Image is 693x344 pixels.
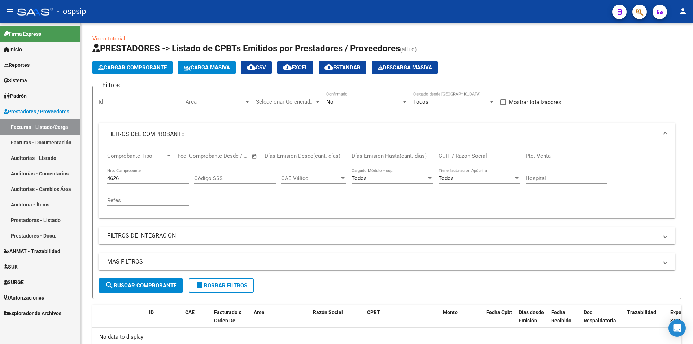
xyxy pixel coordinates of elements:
[107,232,658,240] mat-panel-title: FILTROS DE INTEGRACION
[668,319,686,337] div: Open Intercom Messenger
[324,64,361,71] span: Estandar
[352,175,367,182] span: Todos
[283,63,292,71] mat-icon: cloud_download
[186,99,244,105] span: Area
[251,305,300,336] datatable-header-cell: Area
[92,43,400,53] span: PRESTADORES -> Listado de CPBTs Emitidos por Prestadores / Proveedores
[443,309,458,315] span: Monto
[516,305,548,336] datatable-header-cell: Días desde Emisión
[195,282,247,289] span: Borrar Filtros
[319,61,366,74] button: Estandar
[679,7,687,16] mat-icon: person
[99,227,675,244] mat-expansion-panel-header: FILTROS DE INTEGRACION
[99,253,675,270] mat-expansion-panel-header: MAS FILTROS
[99,123,675,146] mat-expansion-panel-header: FILTROS DEL COMPROBANTE
[372,61,438,74] button: Descarga Masiva
[107,258,658,266] mat-panel-title: MAS FILTROS
[378,64,432,71] span: Descarga Masiva
[4,30,41,38] span: Firma Express
[107,130,658,138] mat-panel-title: FILTROS DEL COMPROBANTE
[98,64,167,71] span: Cargar Comprobante
[247,63,256,71] mat-icon: cloud_download
[551,309,571,323] span: Fecha Recibido
[440,305,483,336] datatable-header-cell: Monto
[313,309,343,315] span: Razón Social
[149,309,154,315] span: ID
[247,64,266,71] span: CSV
[486,309,512,315] span: Fecha Cpbt
[213,153,248,159] input: Fecha fin
[326,99,334,105] span: No
[250,152,259,161] button: Open calendar
[57,4,86,19] span: - ospsip
[4,77,27,84] span: Sistema
[364,305,440,336] datatable-header-cell: CPBT
[99,80,123,90] h3: Filtros
[178,61,236,74] button: Carga Masiva
[4,108,69,116] span: Prestadores / Proveedores
[4,263,18,271] span: SUR
[4,294,44,302] span: Autorizaciones
[439,175,454,182] span: Todos
[310,305,364,336] datatable-header-cell: Razón Social
[627,309,656,315] span: Trazabilidad
[4,92,27,100] span: Padrón
[99,278,183,293] button: Buscar Comprobante
[211,305,251,336] datatable-header-cell: Facturado x Orden De
[214,309,241,323] span: Facturado x Orden De
[519,309,544,323] span: Días desde Emisión
[281,175,340,182] span: CAE Válido
[99,146,675,218] div: FILTROS DEL COMPROBANTE
[254,309,265,315] span: Area
[283,64,308,71] span: EXCEL
[413,99,428,105] span: Todos
[241,61,272,74] button: CSV
[92,35,125,42] a: Video tutorial
[372,61,438,74] app-download-masive: Descarga masiva de comprobantes (adjuntos)
[182,305,211,336] datatable-header-cell: CAE
[184,64,230,71] span: Carga Masiva
[189,278,254,293] button: Borrar Filtros
[509,98,561,106] span: Mostrar totalizadores
[4,61,30,69] span: Reportes
[624,305,667,336] datatable-header-cell: Trazabilidad
[584,309,616,323] span: Doc Respaldatoria
[105,281,114,289] mat-icon: search
[92,61,173,74] button: Cargar Comprobante
[178,153,207,159] input: Fecha inicio
[4,309,61,317] span: Explorador de Archivos
[367,309,380,315] span: CPBT
[107,153,166,159] span: Comprobante Tipo
[324,63,333,71] mat-icon: cloud_download
[4,247,60,255] span: ANMAT - Trazabilidad
[146,305,182,336] datatable-header-cell: ID
[548,305,581,336] datatable-header-cell: Fecha Recibido
[277,61,313,74] button: EXCEL
[6,7,14,16] mat-icon: menu
[4,45,22,53] span: Inicio
[256,99,314,105] span: Seleccionar Gerenciador
[581,305,624,336] datatable-header-cell: Doc Respaldatoria
[185,309,195,315] span: CAE
[400,46,417,53] span: (alt+q)
[195,281,204,289] mat-icon: delete
[483,305,516,336] datatable-header-cell: Fecha Cpbt
[105,282,176,289] span: Buscar Comprobante
[4,278,24,286] span: SURGE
